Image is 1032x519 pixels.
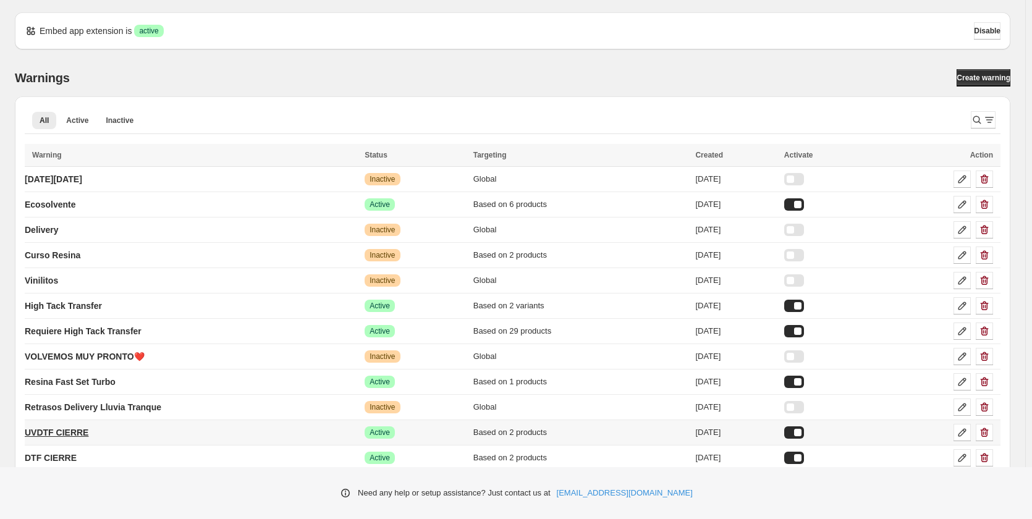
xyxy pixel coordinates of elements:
div: Global [473,401,688,413]
div: [DATE] [695,350,776,363]
span: Active [370,377,390,387]
p: Embed app extension is [40,25,132,37]
div: Based on 2 products [473,452,688,464]
p: Requiere High Tack Transfer [25,325,142,337]
div: [DATE] [695,274,776,287]
a: Resina Fast Set Turbo [25,372,116,392]
p: Retrasos Delivery Lluvia Tranque [25,401,161,413]
div: [DATE] [695,198,776,211]
div: [DATE] [695,376,776,388]
a: [DATE][DATE] [25,169,82,189]
a: Curso Resina [25,245,80,265]
div: [DATE] [695,401,776,413]
span: Active [370,326,390,336]
div: [DATE] [695,224,776,236]
a: DTF CIERRE [25,448,77,468]
p: UVDTF CIERRE [25,426,88,439]
span: All [40,116,49,125]
a: Vinilitos [25,271,58,290]
div: Global [473,350,688,363]
p: DTF CIERRE [25,452,77,464]
span: Status [365,151,387,159]
button: Disable [974,22,1000,40]
span: active [139,26,158,36]
span: Activate [784,151,813,159]
a: Delivery [25,220,58,240]
a: Create warning [957,69,1010,86]
p: [DATE][DATE] [25,173,82,185]
div: Based on 29 products [473,325,688,337]
a: [EMAIL_ADDRESS][DOMAIN_NAME] [557,487,693,499]
span: Inactive [370,402,395,412]
span: Active [66,116,88,125]
div: Based on 2 variants [473,300,688,312]
div: Global [473,173,688,185]
p: Resina Fast Set Turbo [25,376,116,388]
p: High Tack Transfer [25,300,102,312]
span: Inactive [370,250,395,260]
span: Inactive [370,225,395,235]
div: [DATE] [695,300,776,312]
div: Global [473,274,688,287]
span: Create warning [957,73,1010,83]
div: Global [473,224,688,236]
button: Search and filter results [971,111,996,129]
p: Delivery [25,224,58,236]
div: [DATE] [695,452,776,464]
a: VOLVEMOS MUY PRONTO❤️ [25,347,145,366]
a: High Tack Transfer [25,296,102,316]
span: Inactive [370,174,395,184]
div: Based on 6 products [473,198,688,211]
p: VOLVEMOS MUY PRONTO❤️ [25,350,145,363]
span: Warning [32,151,62,159]
span: Targeting [473,151,507,159]
div: [DATE] [695,325,776,337]
p: Vinilitos [25,274,58,287]
span: Active [370,453,390,463]
span: Inactive [370,352,395,361]
h2: Warnings [15,70,70,85]
span: Created [695,151,723,159]
p: Curso Resina [25,249,80,261]
a: Requiere High Tack Transfer [25,321,142,341]
div: [DATE] [695,249,776,261]
div: [DATE] [695,173,776,185]
span: Active [370,301,390,311]
div: Based on 2 products [473,426,688,439]
a: Ecosolvente [25,195,75,214]
span: Disable [974,26,1000,36]
a: UVDTF CIERRE [25,423,88,442]
span: Action [970,151,993,159]
div: Based on 1 products [473,376,688,388]
a: Retrasos Delivery Lluvia Tranque [25,397,161,417]
div: [DATE] [695,426,776,439]
span: Active [370,428,390,437]
div: Based on 2 products [473,249,688,261]
span: Inactive [370,276,395,285]
span: Inactive [106,116,133,125]
p: Ecosolvente [25,198,75,211]
span: Active [370,200,390,209]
